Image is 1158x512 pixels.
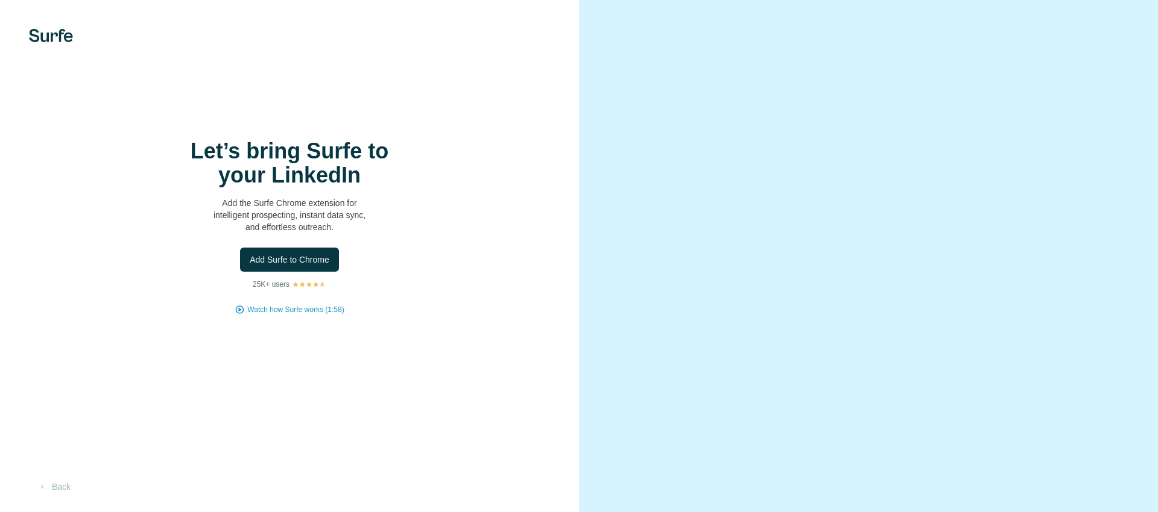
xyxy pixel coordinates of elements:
img: Surfe's logo [29,29,73,42]
button: Watch how Surfe works (1:58) [247,304,344,315]
button: Add Surfe to Chrome [240,248,339,272]
span: Add Surfe to Chrome [250,254,329,266]
p: Add the Surfe Chrome extension for intelligent prospecting, instant data sync, and effortless out... [169,197,410,233]
button: Back [29,476,79,498]
img: Rating Stars [292,281,326,288]
p: 25K+ users [253,279,289,290]
h1: Let’s bring Surfe to your LinkedIn [169,139,410,187]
